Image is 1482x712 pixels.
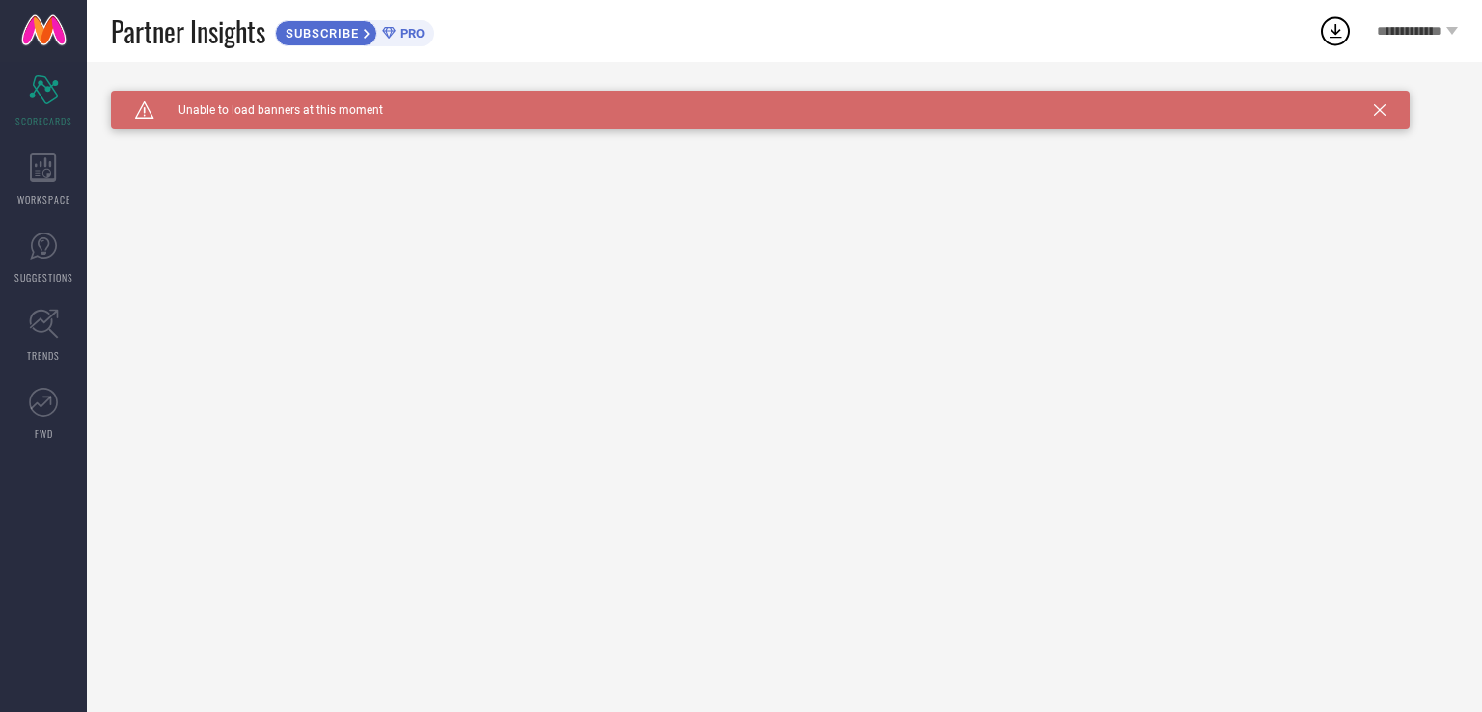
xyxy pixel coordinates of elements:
span: Unable to load banners at this moment [154,103,383,117]
span: FWD [35,426,53,441]
span: WORKSPACE [17,192,70,206]
span: SCORECARDS [15,114,72,128]
span: PRO [396,26,425,41]
span: SUGGESTIONS [14,270,73,285]
div: Open download list [1318,14,1353,48]
span: TRENDS [27,348,60,363]
div: Unable to load filters at this moment. Please try later. [111,91,1458,106]
span: SUBSCRIBE [276,26,364,41]
a: SUBSCRIBEPRO [275,15,434,46]
span: Partner Insights [111,12,265,51]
